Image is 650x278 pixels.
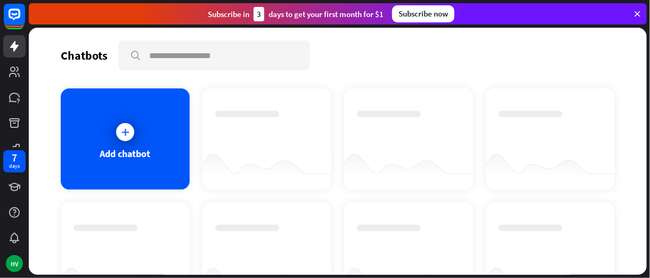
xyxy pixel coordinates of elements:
[12,153,17,162] div: 7
[6,255,23,272] div: HV
[3,150,26,173] a: 7 days
[392,5,454,22] div: Subscribe now
[9,162,20,170] div: days
[208,7,384,21] div: Subscribe in days to get your first month for $1
[9,4,40,36] button: Open LiveChat chat widget
[254,7,264,21] div: 3
[100,148,151,160] div: Add chatbot
[61,48,108,63] div: Chatbots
